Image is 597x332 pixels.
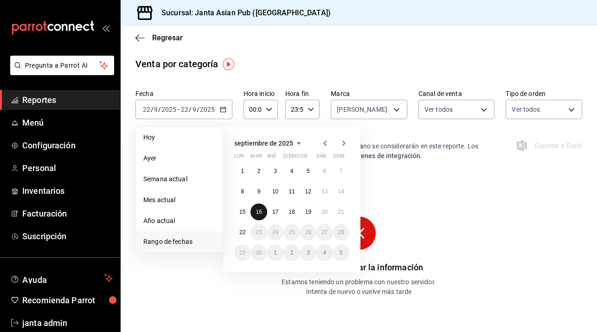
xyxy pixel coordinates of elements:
[316,224,333,241] button: 27 de septiembre de 2025
[234,140,293,147] span: septiembre de 2025
[305,229,311,236] abbr: 26 de septiembre de 2025
[283,224,300,241] button: 25 de septiembre de 2025
[135,57,218,71] div: Venta por categoría
[250,224,267,241] button: 23 de septiembre de 2025
[241,168,244,174] abbr: 1 de septiembre de 2025
[333,153,345,163] abbr: domingo
[257,168,261,174] abbr: 2 de septiembre de 2025
[22,207,113,220] span: Facturación
[244,90,278,97] label: Hora inicio
[267,244,283,261] button: 1 de octubre de 2025
[223,58,234,70] button: Tooltip marker
[274,249,277,256] abbr: 1 de octubre de 2025
[333,224,349,241] button: 28 de septiembre de 2025
[22,162,113,174] span: Personal
[250,204,267,220] button: 16 de septiembre de 2025
[22,294,113,306] span: Recomienda Parrot
[338,229,344,236] abbr: 28 de septiembre de 2025
[22,273,101,284] span: Ayuda
[283,163,300,179] button: 4 de septiembre de 2025
[158,106,161,113] span: /
[333,204,349,220] button: 21 de septiembre de 2025
[231,277,487,297] p: Estamos teniendo un problema con nuestro servidor. Intenta de nuevo o vuelve más tarde
[272,209,278,215] abbr: 17 de septiembre de 2025
[333,244,349,261] button: 5 de octubre de 2025
[234,224,250,241] button: 22 de septiembre de 2025
[316,183,333,200] button: 13 de septiembre de 2025
[239,249,245,256] abbr: 29 de septiembre de 2025
[512,105,540,114] span: Ver todos
[283,244,300,261] button: 2 de octubre de 2025
[274,168,277,174] abbr: 3 de septiembre de 2025
[283,183,300,200] button: 11 de septiembre de 2025
[256,209,262,215] abbr: 16 de septiembre de 2025
[250,244,267,261] button: 30 de septiembre de 2025
[143,216,215,226] span: Año actual
[234,244,250,261] button: 29 de septiembre de 2025
[25,61,100,70] span: Pregunta a Parrot AI
[239,209,245,215] abbr: 15 de septiembre de 2025
[316,153,326,163] abbr: sábado
[333,183,349,200] button: 14 de septiembre de 2025
[234,204,250,220] button: 15 de septiembre de 2025
[267,153,276,163] abbr: miércoles
[234,138,304,149] button: septiembre de 2025
[300,183,316,200] button: 12 de septiembre de 2025
[289,188,295,195] abbr: 11 de septiembre de 2025
[250,153,262,163] abbr: martes
[197,106,199,113] span: /
[323,249,326,256] abbr: 4 de octubre de 2025
[300,153,308,163] abbr: viernes
[285,90,320,97] label: Hora fin
[340,168,343,174] abbr: 7 de septiembre de 2025
[257,188,261,195] abbr: 9 de septiembre de 2025
[6,67,114,77] a: Pregunta a Parrot AI
[143,237,215,247] span: Rango de fechas
[22,94,113,106] span: Reportes
[340,249,343,256] abbr: 5 de octubre de 2025
[267,183,283,200] button: 10 de septiembre de 2025
[10,56,114,75] button: Pregunta a Parrot AI
[333,163,349,179] button: 7 de septiembre de 2025
[189,106,192,113] span: /
[234,163,250,179] button: 1 de septiembre de 2025
[22,230,113,243] span: Suscripción
[300,244,316,261] button: 3 de octubre de 2025
[323,168,326,174] abbr: 6 de septiembre de 2025
[321,188,327,195] abbr: 13 de septiembre de 2025
[142,106,151,113] input: --
[506,90,582,97] label: Tipo de orden
[331,90,407,97] label: Marca
[338,188,344,195] abbr: 14 de septiembre de 2025
[250,183,267,200] button: 9 de septiembre de 2025
[143,133,215,142] span: Hoy
[152,33,183,42] span: Regresar
[161,106,177,113] input: ----
[178,106,180,113] span: -
[151,106,154,113] span: /
[154,106,158,113] input: --
[241,188,244,195] abbr: 8 de septiembre de 2025
[267,163,283,179] button: 3 de septiembre de 2025
[316,163,333,179] button: 6 de septiembre de 2025
[22,139,113,152] span: Configuración
[180,106,189,113] input: --
[289,209,295,215] abbr: 18 de septiembre de 2025
[234,183,250,200] button: 8 de septiembre de 2025
[321,229,327,236] abbr: 27 de septiembre de 2025
[22,116,113,129] span: Menú
[267,204,283,220] button: 17 de septiembre de 2025
[290,249,294,256] abbr: 2 de octubre de 2025
[143,174,215,184] span: Semana actual
[256,249,262,256] abbr: 30 de septiembre de 2025
[135,90,232,97] label: Fecha
[321,209,327,215] abbr: 20 de septiembre de 2025
[305,209,311,215] abbr: 19 de septiembre de 2025
[135,33,183,42] button: Regresar
[22,185,113,197] span: Inventarios
[192,106,197,113] input: --
[350,152,422,160] strong: Órdenes de integración.
[272,229,278,236] abbr: 24 de septiembre de 2025
[338,209,344,215] abbr: 21 de septiembre de 2025
[102,24,109,32] button: open_drawer_menu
